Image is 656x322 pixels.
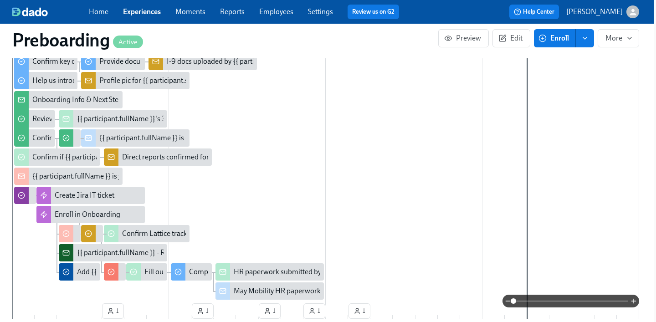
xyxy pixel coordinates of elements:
div: Add {{ participant.fullName }} to Fleetio [77,267,200,277]
img: dado [12,7,48,16]
div: Confirm if {{ participant.startDate | MM/DD }} new joiners will have direct reports [32,152,282,162]
h1: Preboarding [12,29,143,51]
div: Confirm if {{ participant.startDate | MM/DD }} new joiners will have direct reports [14,148,100,166]
button: 1 [192,303,214,319]
div: Confirm key details about yourself [32,56,138,66]
div: Onboarding Info & Next Steps for {{ participant.fullName }} [32,95,216,105]
button: Preview [438,29,489,47]
div: Confirm key details about {{ participant.firstName }} [32,133,194,143]
div: Profile pic for {{ participant.startDate | MM/DD }} new [PERSON_NAME] {{ participant.fullName }} [99,76,403,86]
div: Profile pic for {{ participant.startDate | MM/DD }} new [PERSON_NAME] {{ participant.fullName }} [81,72,190,89]
div: Provide documents for your I-9 verification [99,56,232,66]
div: {{ participant.fullName }} is now in the MVO Training sheet [99,133,281,143]
a: Experiences [123,7,161,16]
a: Reports [220,7,245,16]
div: Review Hiring Manager Guide & provide link to onboarding plan [14,110,55,128]
span: Preview [446,34,481,43]
span: 1 [308,307,320,316]
span: 1 [264,307,276,316]
div: HR paperwork submitted by Japan new [PERSON_NAME] {{ participant.fullName }} (starting {{ partici... [215,263,324,281]
button: Enroll [534,29,576,47]
div: {{ participant.fullName }} - Request for Corporate Card [59,244,167,261]
div: May Mobility HR paperwork for {{ participant.fullName }} (starting {{ participant.startDate | MMM... [234,286,561,296]
div: {{ participant.fullName }} - Request for Corporate Card [77,248,246,258]
span: 1 [354,307,365,316]
div: {{ participant.fullName }}'s 30-60-90 day plan [59,110,167,128]
div: Create Jira IT ticket [36,187,145,204]
div: Create Jira IT ticket [55,190,114,200]
div: HR paperwork submitted by Japan new [PERSON_NAME] {{ participant.fullName }} (starting {{ partici... [234,267,633,277]
div: Confirm key details about yourself [14,53,77,70]
span: Edit [500,34,523,43]
div: {{ participant.fullName }} is joining the team on {{ participant.startDate | MMM DD YYYY }} 🎉 [32,171,321,181]
button: Edit [492,29,530,47]
div: Fill out [GEOGRAPHIC_DATA] HR paperwork for {{ participant.fullName }} [144,267,375,277]
a: Employees [259,7,293,16]
a: Settings [308,7,333,16]
div: Help us introduce you to the team [32,76,137,86]
span: More [605,34,631,43]
button: 1 [303,303,325,319]
div: {{ participant.fullName }} is joining the team on {{ participant.startDate | MMM DD YYYY }} 🎉 [14,168,123,185]
div: Confirm Lattice track [104,225,190,242]
div: Enroll in Onboarding [36,206,145,223]
span: 1 [197,307,209,316]
button: [PERSON_NAME] [566,5,639,18]
a: Home [89,7,108,16]
div: Confirm Lattice track [122,229,187,239]
div: Direct reports confirmed for {{ participant.startDate | MM/DD }} new [PERSON_NAME] {{ participant... [104,148,212,166]
button: 1 [102,303,124,319]
div: Provide documents for your I-9 verification [81,53,144,70]
div: Help us introduce you to the team [14,72,77,89]
div: I-9 docs uploaded by {{ participant.startDate | MM/DD }} new [PERSON_NAME] {{ participant.fullNam... [167,56,493,66]
div: Enroll in Onboarding [55,210,120,220]
button: 1 [348,303,370,319]
div: Review Hiring Manager Guide & provide link to onboarding plan [32,114,231,124]
span: Active [113,39,143,46]
div: Add {{ participant.fullName }} to Fleetio [59,263,100,281]
div: {{ participant.fullName }}'s 30-60-90 day plan [77,114,220,124]
button: 1 [259,303,281,319]
span: Help Center [514,7,554,16]
div: May Mobility HR paperwork for {{ participant.fullName }} (starting {{ participant.startDate | MMM... [215,282,324,300]
p: [PERSON_NAME] [566,7,623,17]
a: Review us on G2 [352,7,395,16]
span: 1 [107,307,119,316]
div: {{ participant.fullName }} is now in the MVO Training sheet [81,129,190,147]
div: Confirm key details about {{ participant.firstName }} [14,129,55,147]
div: I-9 docs uploaded by {{ participant.startDate | MM/DD }} new [PERSON_NAME] {{ participant.fullNam... [149,53,257,70]
button: enroll [576,29,594,47]
button: Review us on G2 [348,5,399,19]
a: Moments [175,7,205,16]
a: dado [12,7,89,16]
button: More [598,29,639,47]
div: Complete Japan HR paperwork [171,263,212,281]
div: Onboarding Info & Next Steps for {{ participant.fullName }} [14,91,123,108]
div: Fill out [GEOGRAPHIC_DATA] HR paperwork for {{ participant.fullName }} [126,263,167,281]
div: Direct reports confirmed for {{ participant.startDate | MM/DD }} new [PERSON_NAME] {{ participant... [122,152,471,162]
div: Complete Japan HR paperwork [189,267,287,277]
span: Enroll [540,34,569,43]
button: Help Center [509,5,559,19]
